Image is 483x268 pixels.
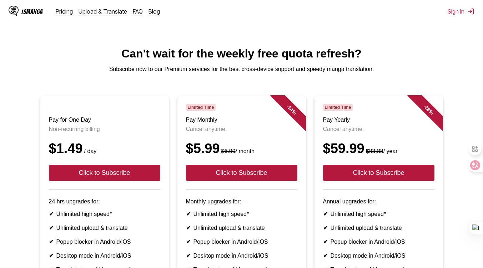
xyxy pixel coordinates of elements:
li: Unlimited upload & translate [49,224,160,231]
a: Blog [149,8,160,15]
s: $83.88 [366,148,383,154]
button: Click to Subscribe [186,165,297,181]
img: IsManga Logo [9,6,19,16]
div: IsManga [21,8,43,15]
a: FAQ [133,8,143,15]
b: ✔ [186,239,191,245]
small: / year [364,148,398,154]
h3: Pay for One Day [49,117,160,123]
b: ✔ [186,211,191,217]
span: Limited Time [323,104,353,111]
div: $1.49 [49,141,160,156]
img: Sign out [467,8,474,15]
b: ✔ [49,253,54,259]
li: Popup blocker in Android/iOS [323,238,434,245]
li: Popup blocker in Android/iOS [186,238,297,245]
p: Cancel anytime. [186,126,297,132]
li: Popup blocker in Android/iOS [49,238,160,245]
li: Unlimited upload & translate [186,224,297,231]
b: ✔ [49,211,54,217]
p: Non-recurring billing [49,126,160,132]
button: Click to Subscribe [49,165,160,181]
button: Click to Subscribe [323,165,434,181]
li: Desktop mode in Android/iOS [49,252,160,259]
b: ✔ [323,239,328,245]
p: Monthly upgrades for: [186,198,297,205]
h3: Pay Monthly [186,117,297,123]
button: Sign In [448,8,474,15]
a: Upload & Translate [79,8,127,15]
p: Subscribe now to our Premium services for the best cross-device support and speedy manga translat... [6,66,477,72]
div: - 28 % [407,88,450,131]
b: ✔ [323,253,328,259]
p: 24 hrs upgrades for: [49,198,160,205]
b: ✔ [323,225,328,231]
b: ✔ [186,253,191,259]
a: IsManga LogoIsManga [9,6,56,17]
div: $5.99 [186,141,297,156]
li: Unlimited high speed* [49,211,160,217]
s: $6.99 [221,148,236,154]
div: $59.99 [323,141,434,156]
li: Unlimited high speed* [323,211,434,217]
small: / month [220,148,255,154]
h3: Pay Yearly [323,117,434,123]
span: Limited Time [186,104,216,111]
p: Annual upgrades for: [323,198,434,205]
p: Cancel anytime. [323,126,434,132]
b: ✔ [323,211,328,217]
li: Unlimited upload & translate [323,224,434,231]
a: Pricing [56,8,73,15]
small: / day [83,148,97,154]
b: ✔ [49,239,54,245]
b: ✔ [49,225,54,231]
li: Desktop mode in Android/iOS [323,252,434,259]
li: Unlimited high speed* [186,211,297,217]
div: - 14 % [270,88,313,131]
li: Desktop mode in Android/iOS [186,252,297,259]
b: ✔ [186,225,191,231]
h1: Can't wait for the weekly free quota refresh? [6,47,477,60]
